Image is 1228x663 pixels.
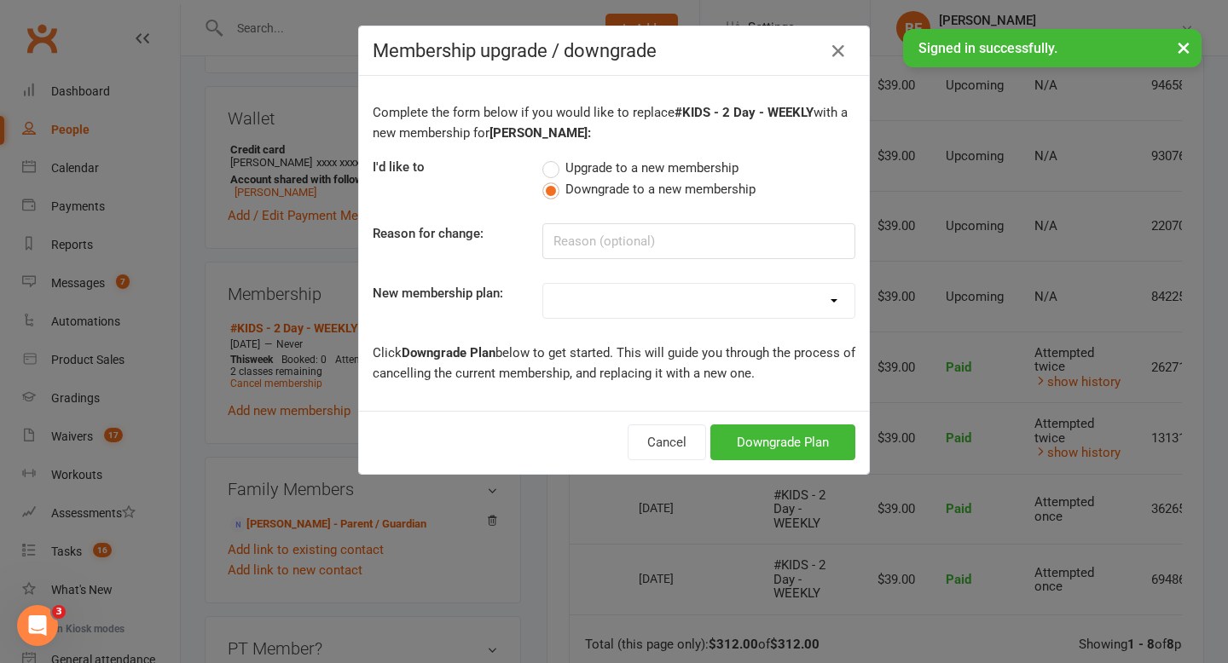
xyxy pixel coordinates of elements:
b: #KIDS - 2 Day - WEEKLY [675,105,814,120]
span: 3 [52,605,66,619]
label: New membership plan: [373,283,503,303]
span: Upgrade to a new membership [565,158,739,176]
p: Click below to get started. This will guide you through the process of cancelling the current mem... [373,343,855,383]
label: Reason for change: [373,223,484,244]
button: Downgrade Plan [710,424,855,460]
span: Downgrade to a new membership [565,179,756,197]
b: Downgrade Plan [402,345,495,360]
label: I'd like to [373,157,425,177]
iframe: Intercom live chat [17,605,58,646]
input: Reason (optional) [542,223,855,259]
button: × [1168,29,1199,66]
span: Signed in successfully. [918,40,1057,56]
b: [PERSON_NAME]: [489,125,591,141]
button: Cancel [628,424,706,460]
p: Complete the form below if you would like to replace with a new membership for [373,102,855,143]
